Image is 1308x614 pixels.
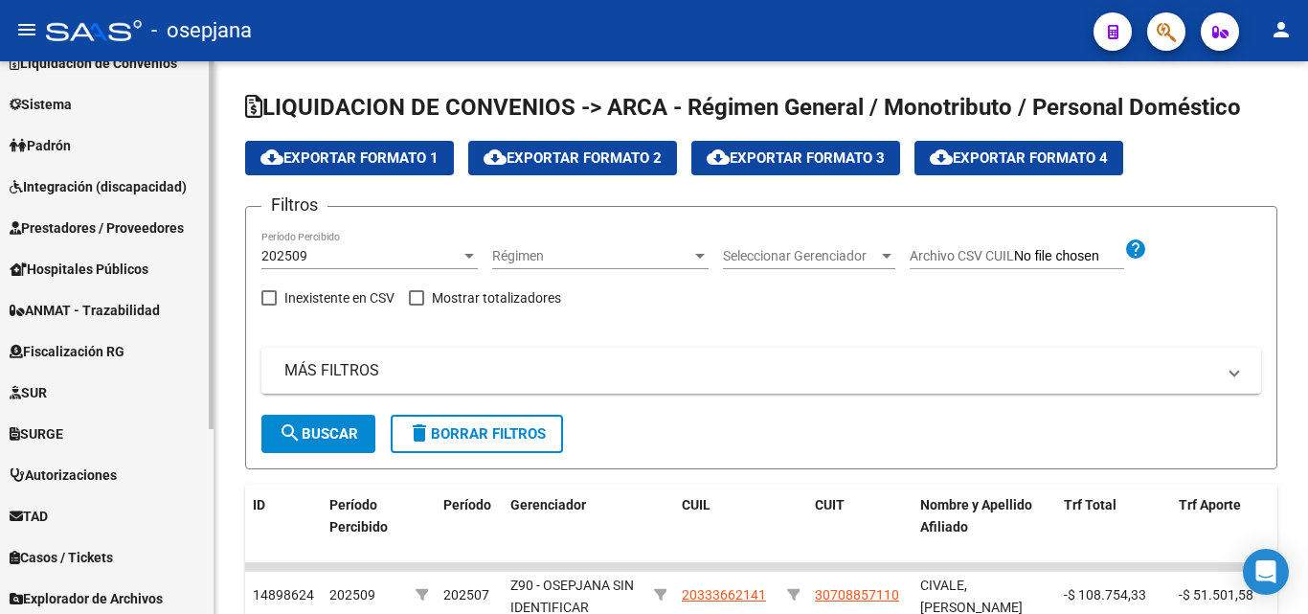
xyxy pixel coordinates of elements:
[279,425,358,443] span: Buscar
[253,587,314,603] span: 14898624
[151,10,252,52] span: - osepjana
[10,382,47,403] span: SUR
[260,149,439,167] span: Exportar Formato 1
[910,248,1014,263] span: Archivo CSV CUIL
[10,259,148,280] span: Hospitales Públicos
[284,360,1215,381] mat-panel-title: MÁS FILTROS
[15,18,38,41] mat-icon: menu
[503,485,646,569] datatable-header-cell: Gerenciador
[10,423,63,444] span: SURGE
[10,300,160,321] span: ANMAT - Trazabilidad
[260,146,283,169] mat-icon: cloud_download
[10,135,71,156] span: Padrón
[261,192,327,218] h3: Filtros
[432,286,561,309] span: Mostrar totalizadores
[682,587,766,603] span: 20333662141
[930,146,953,169] mat-icon: cloud_download
[1124,238,1147,261] mat-icon: help
[468,141,677,175] button: Exportar Formato 2
[261,415,375,453] button: Buscar
[920,497,1032,534] span: Nombre y Apellido Afiliado
[1179,497,1241,512] span: Trf Aporte
[1179,587,1253,603] span: -$ 51.501,58
[10,341,124,362] span: Fiscalización RG
[1056,485,1171,569] datatable-header-cell: Trf Total
[10,176,187,197] span: Integración (discapacidad)
[914,141,1123,175] button: Exportar Formato 4
[682,497,710,512] span: CUIL
[408,425,546,443] span: Borrar Filtros
[10,217,184,239] span: Prestadores / Proveedores
[245,94,1241,121] span: LIQUIDACION DE CONVENIOS -> ARCA - Régimen General / Monotributo / Personal Doméstico
[408,421,431,444] mat-icon: delete
[10,588,163,609] span: Explorador de Archivos
[691,141,900,175] button: Exportar Formato 3
[436,485,503,569] datatable-header-cell: Período
[510,497,586,512] span: Gerenciador
[322,485,408,569] datatable-header-cell: Período Percibido
[261,348,1261,394] mat-expansion-panel-header: MÁS FILTROS
[284,286,395,309] span: Inexistente en CSV
[723,248,878,264] span: Seleccionar Gerenciador
[329,587,375,603] span: 202509
[1064,587,1146,603] span: -$ 108.754,33
[10,53,177,74] span: Liquidación de Convenios
[930,149,1108,167] span: Exportar Formato 4
[913,485,1056,569] datatable-header-cell: Nombre y Apellido Afiliado
[674,485,779,569] datatable-header-cell: CUIL
[10,506,48,527] span: TAD
[10,94,72,115] span: Sistema
[245,485,322,569] datatable-header-cell: ID
[492,248,691,264] span: Régimen
[1270,18,1293,41] mat-icon: person
[261,248,307,263] span: 202509
[807,485,913,569] datatable-header-cell: CUIT
[10,547,113,568] span: Casos / Tickets
[815,587,899,603] span: 30708857110
[1171,485,1286,569] datatable-header-cell: Trf Aporte
[329,497,388,534] span: Período Percibido
[707,149,885,167] span: Exportar Formato 3
[1064,497,1116,512] span: Trf Total
[815,497,845,512] span: CUIT
[484,149,662,167] span: Exportar Formato 2
[253,497,265,512] span: ID
[484,146,507,169] mat-icon: cloud_download
[1014,248,1124,265] input: Archivo CSV CUIL
[443,497,491,512] span: Período
[391,415,563,453] button: Borrar Filtros
[279,421,302,444] mat-icon: search
[443,587,489,603] span: 202507
[707,146,730,169] mat-icon: cloud_download
[10,465,117,486] span: Autorizaciones
[1243,549,1289,595] div: Open Intercom Messenger
[245,141,454,175] button: Exportar Formato 1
